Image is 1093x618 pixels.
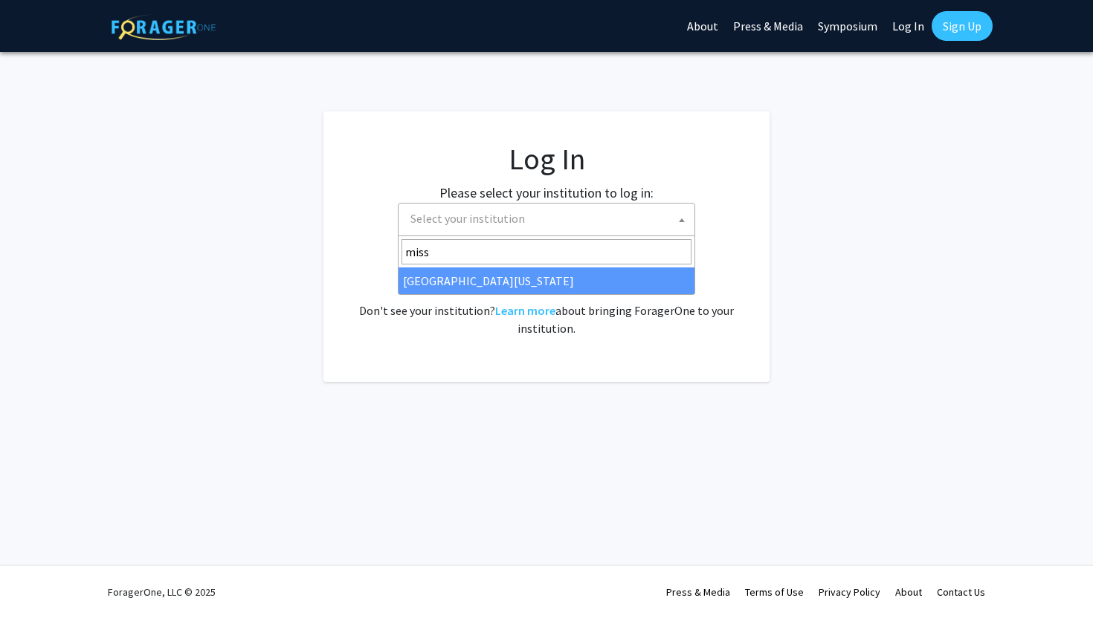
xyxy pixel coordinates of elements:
[495,303,555,318] a: Learn more about bringing ForagerOne to your institution
[353,141,740,177] h1: Log In
[745,585,804,599] a: Terms of Use
[108,566,216,618] div: ForagerOne, LLC © 2025
[404,204,694,234] span: Select your institution
[819,585,880,599] a: Privacy Policy
[895,585,922,599] a: About
[112,14,216,40] img: ForagerOne Logo
[398,203,695,236] span: Select your institution
[402,239,691,264] input: Search
[937,585,985,599] a: Contact Us
[410,211,525,226] span: Select your institution
[666,585,730,599] a: Press & Media
[399,267,694,294] li: [GEOGRAPHIC_DATA][US_STATE]
[932,11,993,41] a: Sign Up
[11,551,63,607] iframe: Chat
[353,266,740,337] div: No account? . Don't see your institution? about bringing ForagerOne to your institution.
[439,183,654,203] label: Please select your institution to log in:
